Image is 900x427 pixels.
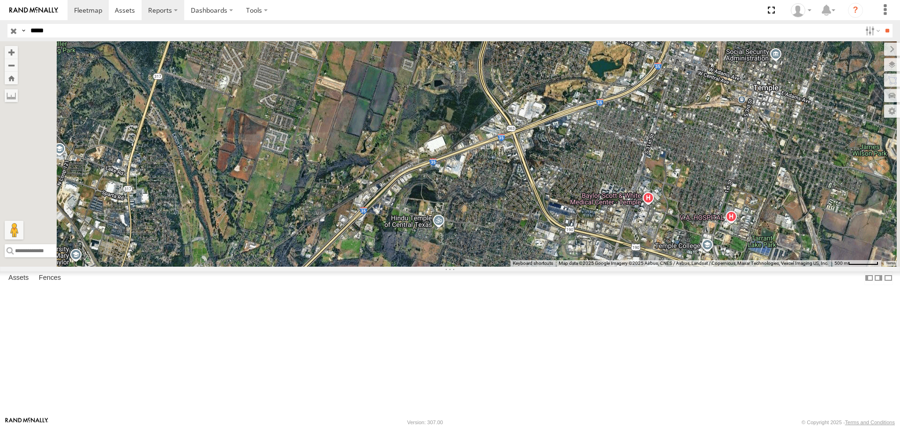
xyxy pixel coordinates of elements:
button: Keyboard shortcuts [513,260,553,267]
a: Visit our Website [5,418,48,427]
label: Fences [34,272,66,285]
button: Drag Pegman onto the map to open Street View [5,221,23,240]
span: 500 m [834,261,848,266]
label: Map Settings [884,105,900,118]
button: Zoom in [5,46,18,59]
button: Map Scale: 500 m per 61 pixels [832,260,881,267]
div: Version: 307.00 [407,420,443,425]
label: Search Filter Options [862,24,882,37]
label: Dock Summary Table to the Left [864,271,874,285]
div: Aurora Salinas [787,3,815,17]
label: Dock Summary Table to the Right [874,271,883,285]
label: Search Query [20,24,27,37]
label: Hide Summary Table [884,271,893,285]
span: Map data ©2025 Google Imagery ©2025 Airbus, CNES / Airbus, Landsat / Copernicus, Maxar Technologi... [559,261,829,266]
label: Measure [5,89,18,102]
button: Zoom out [5,59,18,72]
img: rand-logo.svg [9,7,58,14]
button: Zoom Home [5,72,18,84]
div: © Copyright 2025 - [802,420,895,425]
a: Terms (opens in new tab) [886,261,896,265]
label: Assets [4,272,33,285]
i: ? [848,3,863,18]
a: Terms and Conditions [845,420,895,425]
